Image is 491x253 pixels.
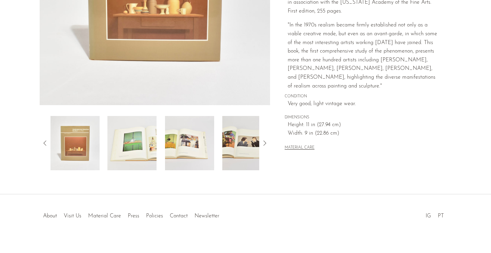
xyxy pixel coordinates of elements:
img: Contemporary American Realism [50,116,100,170]
img: Contemporary American Realism [107,116,157,170]
a: IG [426,213,431,219]
a: Contact [170,213,188,219]
a: Policies [146,213,163,219]
a: Material Care [88,213,121,219]
span: CONDITION [285,94,437,100]
a: About [43,213,57,219]
span: Width: 9 in (22.86 cm) [288,129,437,138]
span: Height: 11 in (27.94 cm) [288,121,437,130]
img: Contemporary American Realism [222,116,271,170]
span: DIMENSIONS [285,115,437,121]
a: Press [128,213,139,219]
span: Very good; light vintage wear. [288,100,437,109]
ul: Quick links [40,208,223,221]
p: "In the 1970s realism became firmly established not only as a viable creative mode, but even as a... [288,21,437,91]
a: PT [438,213,444,219]
img: Contemporary American Realism [165,116,214,170]
a: Visit Us [64,213,81,219]
button: MATERIAL CARE [285,145,314,151]
ul: Social Medias [422,208,447,221]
